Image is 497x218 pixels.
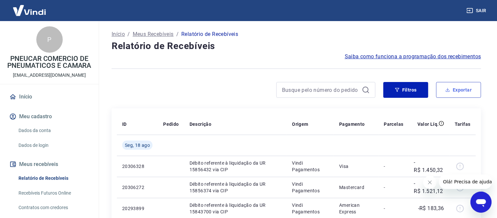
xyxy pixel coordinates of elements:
[16,124,91,137] a: Dados da conta
[339,121,365,127] p: Pagamento
[292,202,329,215] p: Vindi Pagamentos
[112,40,481,53] h4: Relatório de Recebíveis
[190,160,282,173] p: Débito referente à liquidação da UR 15856432 via CIP
[384,205,404,212] p: -
[190,202,282,215] p: Débito referente à liquidação da UR 15843700 via CIP
[181,30,238,38] p: Relatório de Recebíveis
[176,30,179,38] p: /
[112,30,125,38] a: Início
[417,121,439,127] p: Valor Líq.
[5,55,93,69] p: PNEUCAR COMERCIO DE PNEUMATICOS E CAMARA
[8,157,91,172] button: Meus recebíveis
[414,158,444,174] p: -R$ 1.450,32
[282,85,359,95] input: Busque pelo número do pedido
[436,82,481,98] button: Exportar
[16,186,91,200] a: Recebíveis Futuros Online
[339,163,373,170] p: Visa
[16,139,91,152] a: Dados de login
[4,5,55,10] span: Olá! Precisa de ajuda?
[345,53,481,61] a: Saiba como funciona a programação dos recebimentos
[439,175,492,189] iframe: Mensagem da empresa
[122,205,153,212] p: 20293899
[13,72,86,79] p: [EMAIL_ADDRESS][DOMAIN_NAME]
[8,90,91,104] a: Início
[122,184,153,191] p: 20306272
[418,204,444,212] p: -R$ 183,36
[133,30,174,38] a: Meus Recebíveis
[190,181,282,194] p: Débito referente à liquidação da UR 15856374 via CIP
[8,109,91,124] button: Meu cadastro
[339,184,373,191] p: Mastercard
[383,82,428,98] button: Filtros
[455,121,471,127] p: Tarifas
[423,176,437,189] iframe: Fechar mensagem
[384,163,404,170] p: -
[190,121,212,127] p: Descrição
[384,184,404,191] p: -
[292,160,329,173] p: Vindi Pagamentos
[414,179,444,195] p: -R$ 1.521,12
[16,172,91,185] a: Relatório de Recebíveis
[471,192,492,213] iframe: Botão para abrir a janela de mensagens
[36,26,63,53] div: P
[339,202,373,215] p: American Express
[122,163,153,170] p: 20306328
[465,5,489,17] button: Sair
[122,121,127,127] p: ID
[384,121,404,127] p: Parcelas
[8,0,51,20] img: Vindi
[125,142,150,149] span: Seg, 18 ago
[163,121,179,127] p: Pedido
[127,30,130,38] p: /
[292,181,329,194] p: Vindi Pagamentos
[292,121,308,127] p: Origem
[16,201,91,214] a: Contratos com credores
